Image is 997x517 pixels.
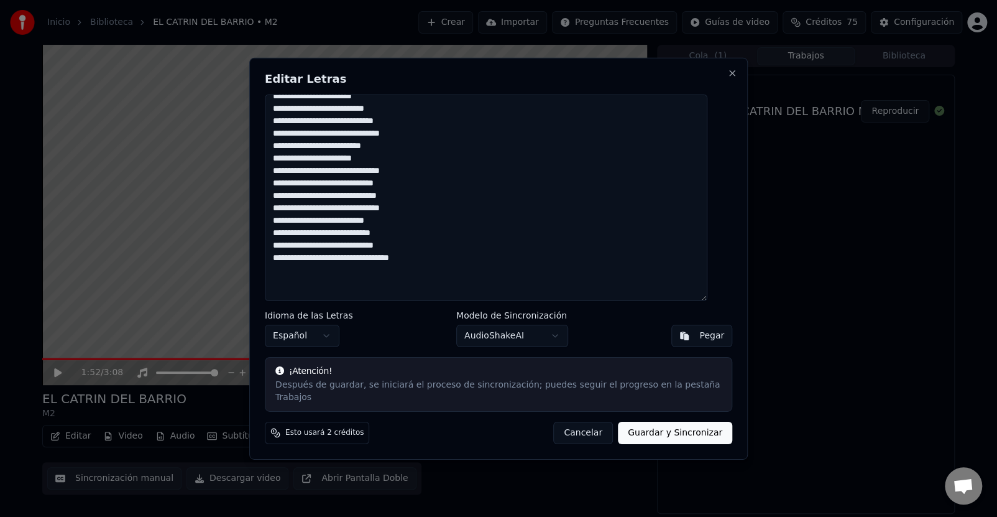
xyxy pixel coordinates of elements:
[275,379,722,404] div: Después de guardar, se iniciará el proceso de sincronización; puedes seguir el progreso en la pes...
[275,365,722,378] div: ¡Atención!
[265,311,353,320] label: Idioma de las Letras
[671,325,732,347] button: Pegar
[456,311,568,320] label: Modelo de Sincronización
[618,422,732,444] button: Guardar y Sincronizar
[285,428,364,438] span: Esto usará 2 créditos
[265,73,732,84] h2: Editar Letras
[553,422,613,444] button: Cancelar
[699,330,724,342] div: Pegar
